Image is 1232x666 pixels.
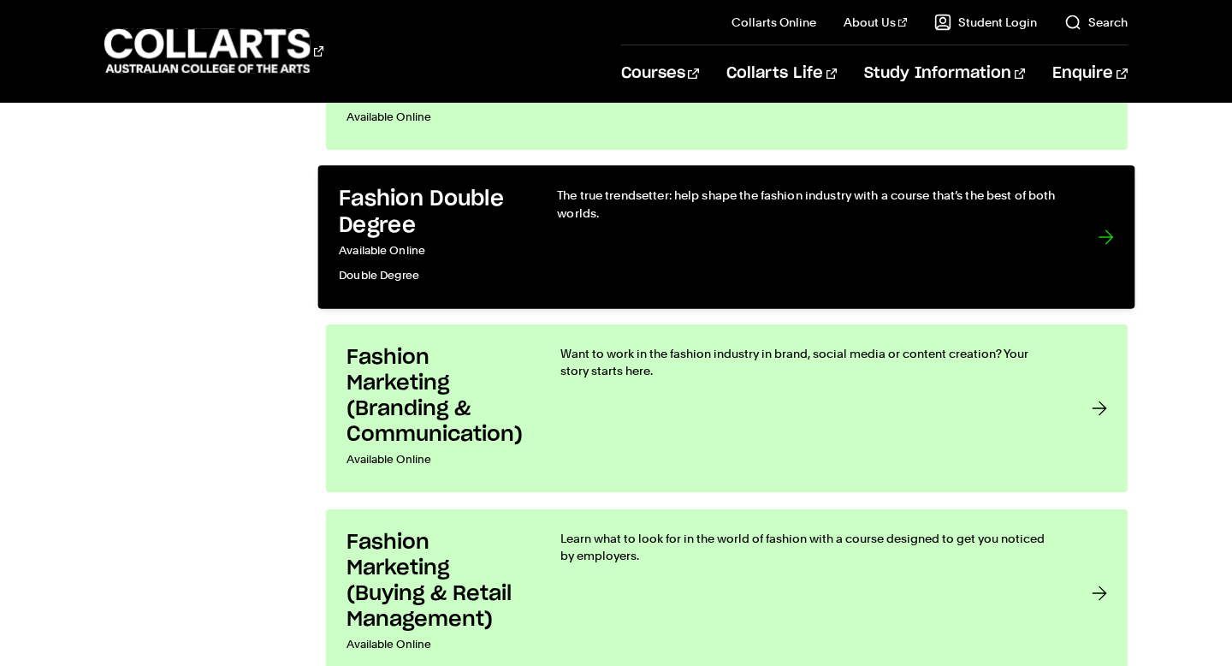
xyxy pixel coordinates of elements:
[864,45,1025,102] a: Study Information
[340,239,523,264] p: Available Online
[726,45,837,102] a: Collarts Life
[558,187,1064,222] p: The true trendsetter: help shape the fashion industry with a course that’s the best of both worlds.
[934,14,1037,31] a: Student Login
[346,105,526,129] p: Available Online
[1064,14,1128,31] a: Search
[621,45,699,102] a: Courses
[731,14,816,31] a: Collarts Online
[340,264,523,288] p: Double Degree
[318,166,1135,309] a: Fashion Double Degree Available OnlineDouble Degree The true trendsetter: help shape the fashion ...
[326,324,1127,492] a: Fashion Marketing (Branding & Communication) Available Online Want to work in the fashion industr...
[560,530,1057,564] p: Learn what to look for in the world of fashion with a course designed to get you noticed by emplo...
[346,448,526,472] p: Available Online
[346,633,526,657] p: Available Online
[104,27,323,75] div: Go to homepage
[844,14,907,31] a: About Us
[346,345,526,448] h3: Fashion Marketing (Branding & Communication)
[340,187,523,239] h3: Fashion Double Degree
[346,530,526,633] h3: Fashion Marketing (Buying & Retail Management)
[560,345,1057,379] p: Want to work in the fashion industry in brand, social media or content creation? Your story start...
[1052,45,1127,102] a: Enquire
